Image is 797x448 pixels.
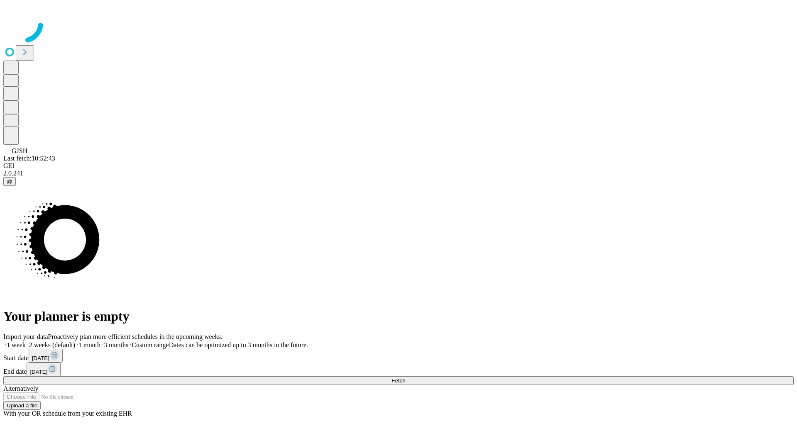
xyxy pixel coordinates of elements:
[3,155,55,162] span: Last fetch: 10:52:43
[3,349,794,363] div: Start date
[3,376,794,385] button: Fetch
[7,341,26,348] span: 1 week
[169,341,308,348] span: Dates can be optimized up to 3 months in the future.
[391,377,405,384] span: Fetch
[32,355,49,361] span: [DATE]
[3,309,794,324] h1: Your planner is empty
[27,363,61,376] button: [DATE]
[30,369,47,375] span: [DATE]
[3,333,48,340] span: Import your data
[3,363,794,376] div: End date
[3,401,41,410] button: Upload a file
[3,385,38,392] span: Alternatively
[7,178,12,185] span: @
[104,341,128,348] span: 3 months
[78,341,100,348] span: 1 month
[3,410,132,417] span: With your OR schedule from your existing EHR
[3,177,16,186] button: @
[12,147,27,154] span: GJSH
[3,170,794,177] div: 2.0.241
[3,162,794,170] div: GEI
[29,341,75,348] span: 2 weeks (default)
[29,349,63,363] button: [DATE]
[132,341,169,348] span: Custom range
[48,333,222,340] span: Proactively plan more efficient schedules in the upcoming weeks.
